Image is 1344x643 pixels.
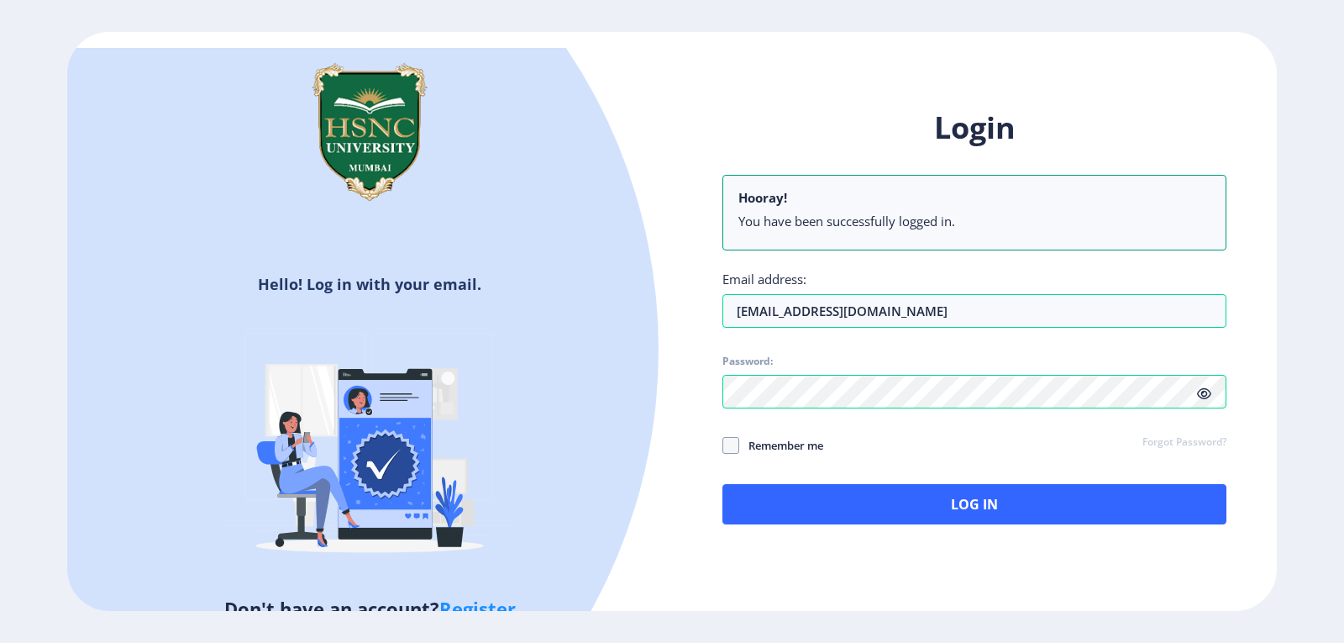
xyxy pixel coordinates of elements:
h5: Don't have an account? [80,595,659,622]
h1: Login [722,108,1226,148]
li: You have been successfully logged in. [738,213,1210,229]
span: Remember me [739,435,823,456]
label: Email address: [722,271,806,287]
b: Hooray! [738,189,787,206]
a: Forgot Password? [1142,435,1226,451]
label: Password: [722,355,773,368]
img: hsnc.png [286,48,454,216]
a: Register [439,596,516,621]
input: Email address [722,294,1226,328]
img: Verified-rafiki.svg [223,301,517,595]
button: Log In [722,484,1226,524]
